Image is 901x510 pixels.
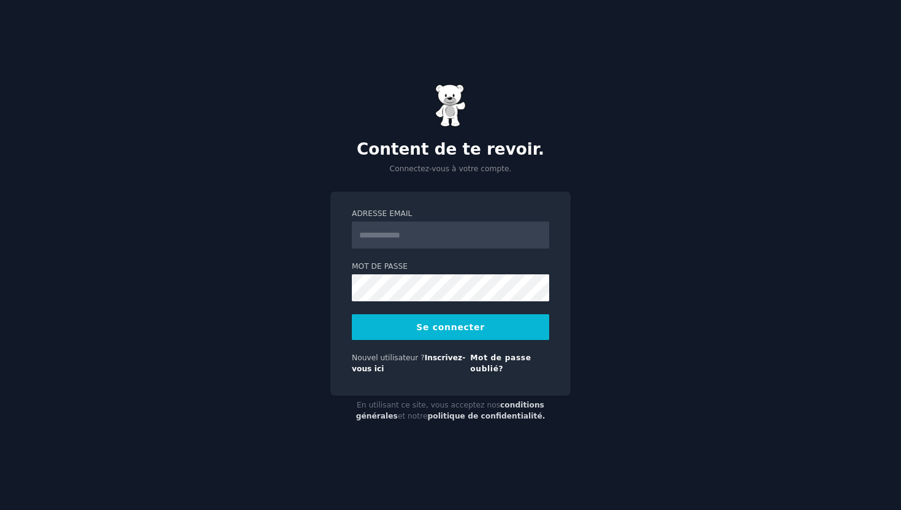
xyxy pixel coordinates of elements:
[356,401,544,420] a: conditions générales
[352,314,549,340] button: Se connecter
[352,262,408,271] font: Mot de passe
[398,412,428,420] font: et notre
[352,354,425,362] font: Nouvel utilisateur ?
[427,412,545,420] a: politique de confidentialité.
[470,354,531,373] a: Mot de passe oublié?
[416,322,485,332] font: Se connecter
[390,164,512,173] font: Connectez-vous à votre compte.
[352,209,412,218] font: Adresse email
[352,354,465,373] a: Inscrivez-vous ici
[435,84,466,127] img: Ours en gélatine
[357,401,500,409] font: En utilisant ce site, vous acceptez nos
[357,140,544,158] font: Content de te revoir.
